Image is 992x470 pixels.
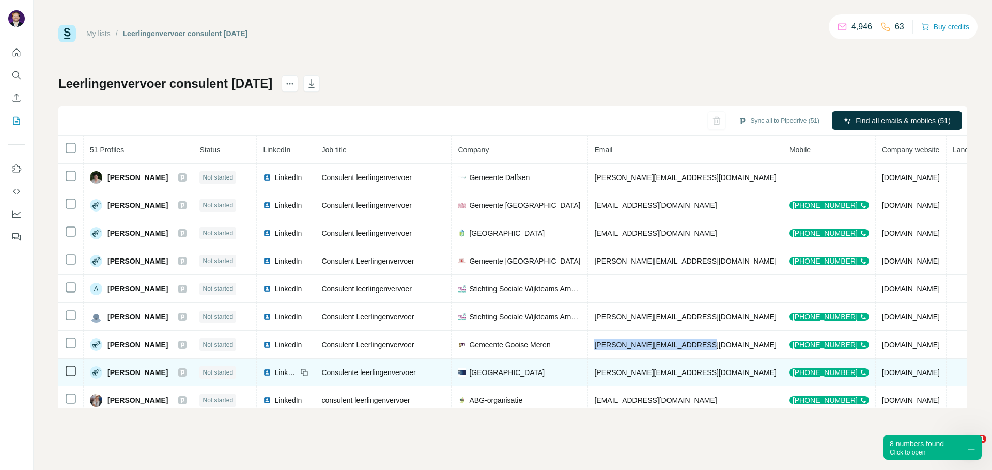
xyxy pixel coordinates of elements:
[107,228,168,238] span: [PERSON_NAME]
[263,368,271,377] img: LinkedIn logo
[203,173,233,182] span: Not started
[274,312,302,322] span: LinkedIn
[203,312,233,321] span: Not started
[203,396,233,405] span: Not started
[789,341,869,349] div: [PHONE_NUMBER]
[882,341,940,349] span: [DOMAIN_NAME]
[832,111,962,130] button: Find all emails & mobiles (51)
[107,200,168,210] span: [PERSON_NAME]
[8,43,25,62] button: Quick start
[594,341,776,349] span: [PERSON_NAME][EMAIL_ADDRESS][DOMAIN_NAME]
[469,312,581,322] span: Stichting Sociale Wijkteams Arnhem
[458,313,466,321] img: company-logo
[458,145,489,154] span: Company
[90,283,102,295] div: A
[8,182,25,201] button: Use Surfe API
[90,255,102,267] img: Avatar
[789,368,869,377] div: [PHONE_NUMBER]
[321,173,411,182] span: Consulent leerlingenvervoer
[789,396,869,404] div: [PHONE_NUMBER]
[594,396,717,404] span: [EMAIL_ADDRESS][DOMAIN_NAME]
[469,200,580,210] span: Gemeente [GEOGRAPHIC_DATA]
[882,257,940,265] span: [DOMAIN_NAME]
[882,173,940,182] span: [DOMAIN_NAME]
[469,395,522,406] span: ABG-organisatie
[274,228,302,238] span: LinkedIn
[856,116,951,126] span: Find all emails & mobiles (51)
[107,367,168,378] span: [PERSON_NAME]
[469,228,545,238] span: [GEOGRAPHIC_DATA]
[263,396,271,404] img: LinkedIn logo
[86,29,111,38] a: My lists
[458,173,466,182] img: company-logo
[882,201,940,209] span: [DOMAIN_NAME]
[90,394,102,407] img: Avatar
[458,396,466,404] img: company-logo
[203,201,233,210] span: Not started
[116,28,118,39] li: /
[8,159,25,178] button: Use Surfe on LinkedIn
[458,341,466,349] img: company-logo
[882,396,940,404] span: [DOMAIN_NAME]
[458,201,466,209] img: company-logo
[789,257,869,265] div: [PHONE_NUMBER]
[789,201,869,209] div: [PHONE_NUMBER]
[458,368,466,377] img: company-logo
[321,257,414,265] span: Consulent Leerlingenvervoer
[199,145,220,154] span: Status
[882,285,940,293] span: [DOMAIN_NAME]
[203,368,233,377] span: Not started
[90,171,102,184] img: Avatar
[282,75,298,92] button: actions
[321,285,411,293] span: Consulent leerlingenvervoer
[90,145,124,154] span: 51 Profiles
[8,66,25,85] button: Search
[882,368,940,377] span: [DOMAIN_NAME]
[263,257,271,265] img: LinkedIn logo
[882,145,939,154] span: Company website
[274,200,302,210] span: LinkedIn
[263,201,271,209] img: LinkedIn logo
[107,312,168,322] span: [PERSON_NAME]
[469,284,581,294] span: Stichting Sociale Wijkteams Arnhem
[321,229,411,237] span: Consulent leerlingenvervoer
[203,284,233,294] span: Not started
[469,339,550,350] span: Gemeente Gooise Meren
[90,338,102,351] img: Avatar
[469,172,530,183] span: Gemeente Dalfsen
[953,145,980,154] span: Landline
[274,395,302,406] span: LinkedIn
[321,341,414,349] span: Consulent Leerlingenvervoer
[107,256,168,266] span: [PERSON_NAME]
[882,229,940,237] span: [DOMAIN_NAME]
[469,256,580,266] span: Gemeente [GEOGRAPHIC_DATA]
[321,201,411,209] span: Consulent leerlingenvervoer
[731,113,827,128] button: Sync all to Pipedrive (51)
[882,313,940,321] span: [DOMAIN_NAME]
[8,205,25,223] button: Dashboard
[8,10,25,27] img: Avatar
[58,25,76,42] img: Surfe Logo
[321,368,415,377] span: Consulente leerlingenvervoer
[921,20,969,34] button: Buy credits
[594,201,717,209] span: [EMAIL_ADDRESS][DOMAIN_NAME]
[321,313,414,321] span: Consulent Leerlingenvervoer
[263,173,271,182] img: LinkedIn logo
[851,21,872,33] p: 4,946
[90,311,102,323] img: Avatar
[107,339,168,350] span: [PERSON_NAME]
[203,229,233,238] span: Not started
[594,368,776,377] span: [PERSON_NAME][EMAIL_ADDRESS][DOMAIN_NAME]
[107,284,168,294] span: [PERSON_NAME]
[789,145,811,154] span: Mobile
[123,28,248,39] div: Leerlingenvervoer consulent [DATE]
[90,227,102,239] img: Avatar
[203,256,233,266] span: Not started
[458,285,466,293] img: company-logo
[321,396,410,404] span: consulent leerlingenvervoer
[458,229,466,237] img: company-logo
[594,313,776,321] span: [PERSON_NAME][EMAIL_ADDRESS][DOMAIN_NAME]
[263,341,271,349] img: LinkedIn logo
[263,285,271,293] img: LinkedIn logo
[203,340,233,349] span: Not started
